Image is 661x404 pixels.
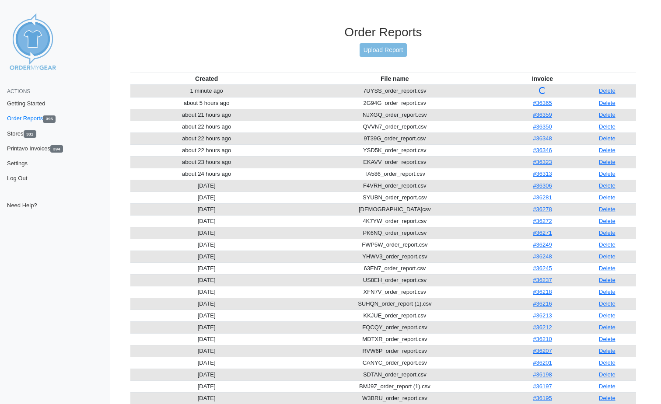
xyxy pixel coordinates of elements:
[130,180,283,192] td: [DATE]
[599,265,616,272] a: Delete
[283,227,507,239] td: PK6NQ_order_report.csv
[130,369,283,380] td: [DATE]
[130,156,283,168] td: about 23 hours ago
[24,130,36,138] span: 381
[130,132,283,144] td: about 22 hours ago
[130,262,283,274] td: [DATE]
[533,123,552,130] a: #36350
[599,395,616,401] a: Delete
[360,43,407,57] a: Upload Report
[130,333,283,345] td: [DATE]
[533,371,552,378] a: #36198
[283,333,507,345] td: MDTXR_order_report.csv
[130,239,283,251] td: [DATE]
[533,218,552,224] a: #36272
[533,383,552,390] a: #36197
[130,168,283,180] td: about 24 hours ago
[283,121,507,132] td: QVVN7_order_report.csv
[533,312,552,319] a: #36213
[130,321,283,333] td: [DATE]
[130,310,283,321] td: [DATE]
[599,277,616,283] a: Delete
[130,251,283,262] td: [DATE]
[283,215,507,227] td: 4K7YW_order_report.csv
[130,227,283,239] td: [DATE]
[130,215,283,227] td: [DATE]
[533,171,552,177] a: #36313
[283,262,507,274] td: 63EN7_order_report.csv
[130,357,283,369] td: [DATE]
[533,241,552,248] a: #36249
[283,85,507,98] td: 7UYSS_order_report.csv
[130,274,283,286] td: [DATE]
[130,192,283,203] td: [DATE]
[130,380,283,392] td: [DATE]
[130,109,283,121] td: about 21 hours ago
[130,298,283,310] td: [DATE]
[283,168,507,180] td: TA586_order_report.csv
[283,380,507,392] td: BMJ9Z_order_report (1).csv
[130,392,283,404] td: [DATE]
[533,206,552,212] a: #36278
[599,135,616,142] a: Delete
[283,239,507,251] td: FWP5W_order_report.csv
[599,348,616,354] a: Delete
[283,369,507,380] td: SDTAN_order_report.csv
[533,348,552,354] a: #36207
[533,230,552,236] a: #36271
[599,253,616,260] a: Delete
[130,144,283,156] td: about 22 hours ago
[533,100,552,106] a: #36365
[533,324,552,331] a: #36212
[130,25,636,40] h3: Order Reports
[533,182,552,189] a: #36306
[130,121,283,132] td: about 22 hours ago
[283,357,507,369] td: CANYC_order_report.csv
[283,345,507,357] td: RVW6P_order_report.csv
[283,132,507,144] td: 9T39G_order_report.csv
[533,395,552,401] a: #36195
[283,156,507,168] td: EKAVV_order_report.csv
[599,371,616,378] a: Delete
[283,310,507,321] td: KKJUE_order_report.csv
[599,147,616,153] a: Delete
[533,336,552,342] a: #36210
[283,144,507,156] td: YSD5K_order_report.csv
[283,298,507,310] td: SUHQN_order_report (1).csv
[599,324,616,331] a: Delete
[533,300,552,307] a: #36216
[283,286,507,298] td: XFN7V_order_report.csv
[599,230,616,236] a: Delete
[533,194,552,201] a: #36281
[599,312,616,319] a: Delete
[43,115,56,123] span: 395
[50,145,63,153] span: 394
[599,336,616,342] a: Delete
[533,159,552,165] a: #36323
[599,87,616,94] a: Delete
[130,73,283,85] th: Created
[533,359,552,366] a: #36201
[283,180,507,192] td: F4VRH_order_report.csv
[599,100,616,106] a: Delete
[283,97,507,109] td: 2G94G_order_report.csv
[533,253,552,260] a: #36248
[533,111,552,118] a: #36359
[599,359,616,366] a: Delete
[283,392,507,404] td: W3BRU_order_report.csv
[507,73,578,85] th: Invoice
[283,274,507,286] td: US8EH_order_report.csv
[283,251,507,262] td: YHWV3_order_report.csv
[130,286,283,298] td: [DATE]
[130,85,283,98] td: 1 minute ago
[533,289,552,295] a: #36218
[599,383,616,390] a: Delete
[533,265,552,272] a: #36245
[283,192,507,203] td: SYUBN_order_report.csv
[599,123,616,130] a: Delete
[599,241,616,248] a: Delete
[599,206,616,212] a: Delete
[599,218,616,224] a: Delete
[130,203,283,215] td: [DATE]
[599,300,616,307] a: Delete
